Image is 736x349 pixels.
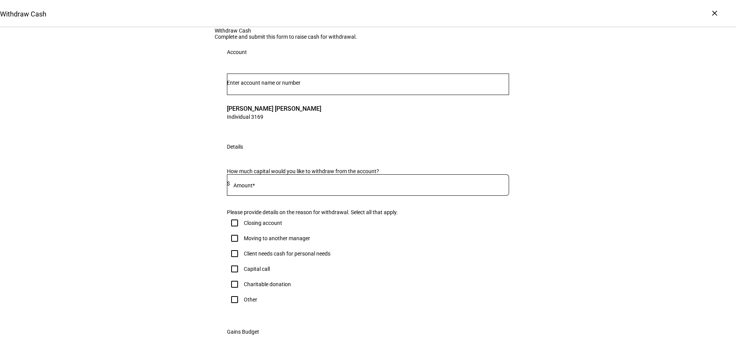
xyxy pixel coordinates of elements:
span: [PERSON_NAME] [PERSON_NAME] [227,104,321,113]
div: Complete and submit this form to raise cash for withdrawal. [215,34,521,40]
div: Charitable donation [244,281,291,287]
span: $ [227,180,230,187]
div: Capital call [244,266,270,272]
div: × [708,7,721,19]
div: Moving to another manager [244,235,310,241]
div: Client needs cash for personal needs [244,251,330,257]
div: Details [227,144,243,150]
div: How much capital would you like to withdraw from the account? [227,168,509,174]
div: Withdraw Cash [215,28,521,34]
div: Gains Budget [227,329,259,335]
mat-label: Amount* [233,182,255,188]
span: Individual 3169 [227,113,321,120]
input: Number [227,80,509,86]
div: Closing account [244,220,282,226]
div: Other [244,297,257,303]
div: Account [227,49,247,55]
div: Please provide details on the reason for withdrawal. Select all that apply. [227,209,509,215]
